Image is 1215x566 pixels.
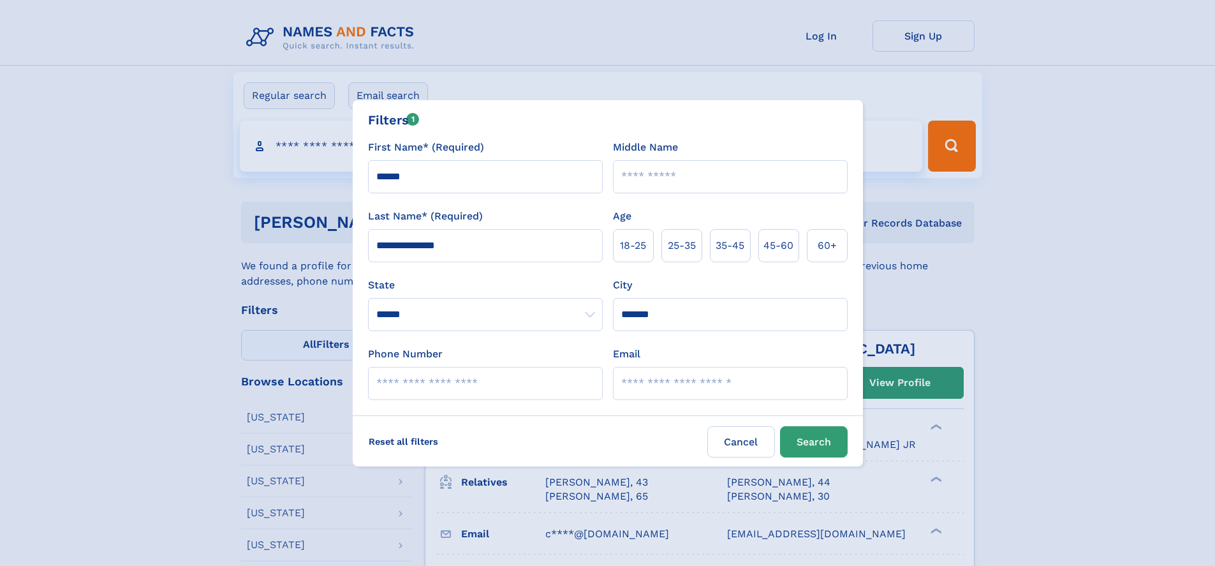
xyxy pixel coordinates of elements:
[368,278,603,293] label: State
[368,346,443,362] label: Phone Number
[763,238,793,253] span: 45‑60
[613,346,640,362] label: Email
[368,140,484,155] label: First Name* (Required)
[716,238,744,253] span: 35‑45
[360,426,446,457] label: Reset all filters
[613,278,632,293] label: City
[780,426,848,458] button: Search
[368,209,483,224] label: Last Name* (Required)
[818,238,837,253] span: 60+
[613,209,631,224] label: Age
[668,238,696,253] span: 25‑35
[613,140,678,155] label: Middle Name
[620,238,646,253] span: 18‑25
[707,426,775,458] label: Cancel
[368,110,420,130] div: Filters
